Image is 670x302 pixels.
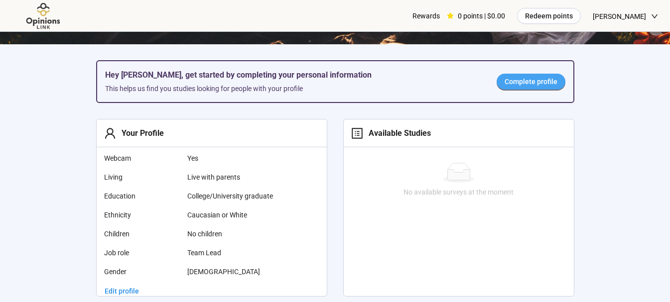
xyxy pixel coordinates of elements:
span: user [104,127,116,139]
span: profile [351,127,363,139]
span: Complete profile [505,76,557,87]
span: Team Lead [187,247,287,258]
span: Children [104,228,179,239]
span: Live with parents [187,172,287,183]
button: Redeem points [517,8,581,24]
div: This helps us find you studies looking for people with your profile [105,83,481,94]
span: down [651,13,658,20]
div: Available Studies [363,127,431,139]
span: Job role [104,247,179,258]
span: College/University graduate [187,191,287,201]
div: No available surveys at the moment [348,187,570,198]
span: Living [104,172,179,183]
span: Education [104,191,179,201]
span: [PERSON_NAME] [593,0,646,32]
a: Edit profile [97,283,147,299]
span: Caucasian or White [187,209,287,220]
span: Ethnicity [104,209,179,220]
span: Redeem points [525,10,573,21]
span: Webcam [104,153,179,164]
a: Complete profile [497,74,565,90]
span: star [447,12,454,19]
span: Yes [187,153,287,164]
h5: Hey [PERSON_NAME], get started by completing your personal information [105,69,481,81]
span: Gender [104,266,179,277]
div: Your Profile [116,127,164,139]
span: Edit profile [105,286,139,297]
span: No children [187,228,287,239]
span: [DEMOGRAPHIC_DATA] [187,266,287,277]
